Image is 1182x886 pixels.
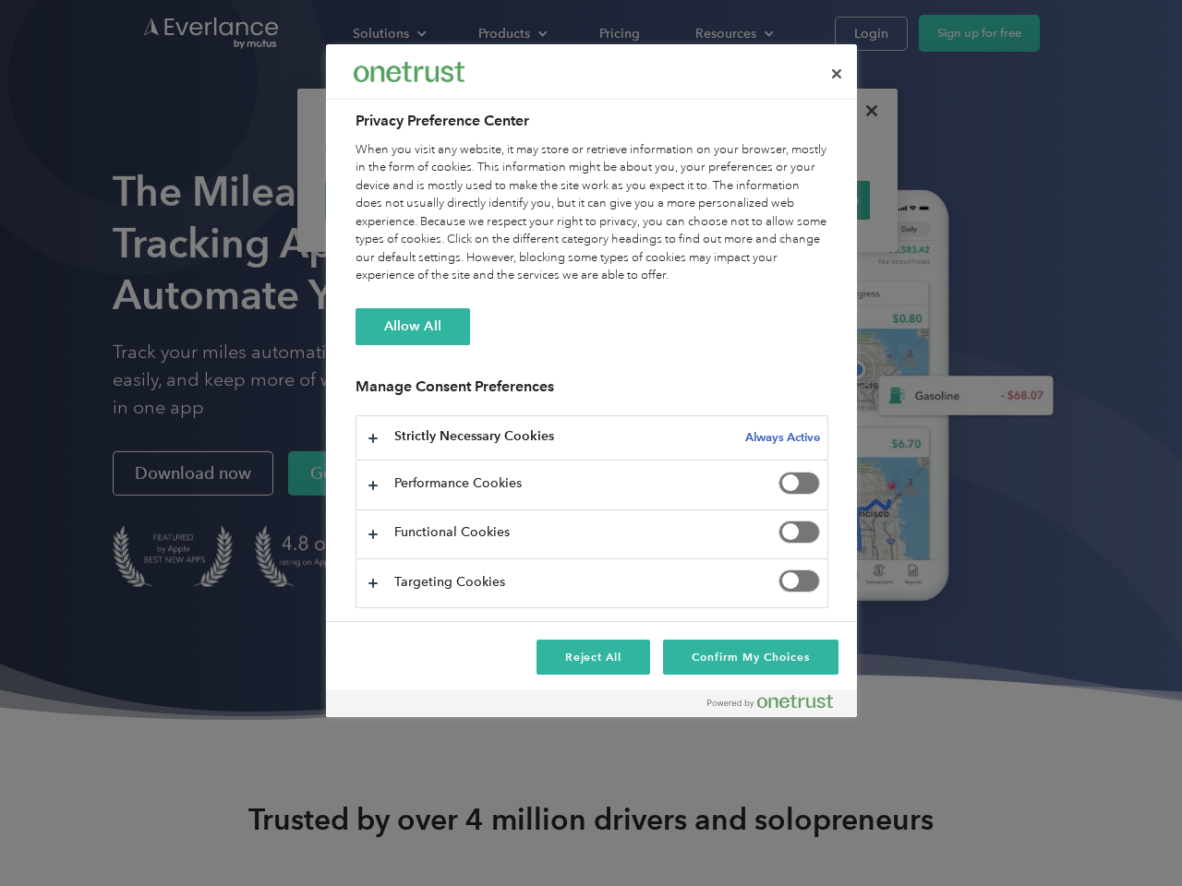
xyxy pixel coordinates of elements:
[354,62,464,81] img: Everlance
[816,54,857,94] button: Close
[537,640,651,675] button: Reject All
[663,640,838,675] button: Confirm My Choices
[356,308,470,345] button: Allow All
[707,694,848,717] a: Powered by OneTrust Opens in a new Tab
[326,44,857,717] div: Preference center
[354,54,464,90] div: Everlance
[356,141,828,285] div: When you visit any website, it may store or retrieve information on your browser, mostly in the f...
[707,694,833,709] img: Powered by OneTrust Opens in a new Tab
[356,110,828,132] h2: Privacy Preference Center
[326,44,857,717] div: Privacy Preference Center
[356,377,828,406] h3: Manage Consent Preferences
